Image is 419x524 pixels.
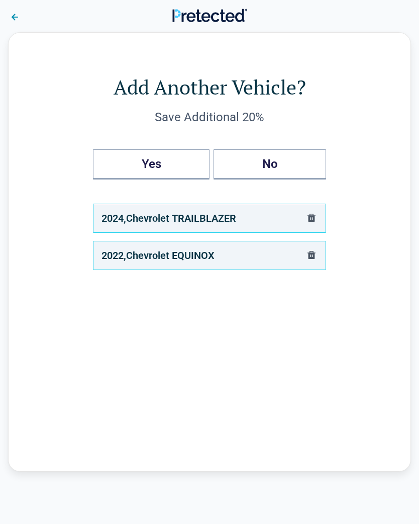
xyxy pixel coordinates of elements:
[101,247,215,264] div: 2022 , Chevrolet EQUINOX
[305,249,318,263] button: delete
[93,149,326,180] div: Add Another Vehicles?
[101,210,236,226] div: 2024 , Chevrolet TRAILBLAZER
[93,149,209,180] button: Yes
[305,212,318,225] button: delete
[214,149,326,180] button: No
[49,109,370,125] div: Save Additional 20%
[49,73,370,101] h1: Add Another Vehicle?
